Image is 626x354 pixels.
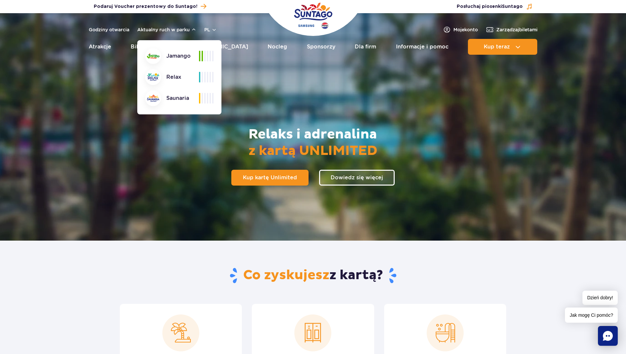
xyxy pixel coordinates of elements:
[453,26,478,33] span: Moje konto
[120,267,506,284] h2: z kartą?
[565,308,618,323] span: Jak mogę Ci pomóc?
[307,39,335,55] a: Sponsorzy
[145,90,199,106] div: Saunaria
[468,39,537,55] button: Kup teraz
[145,48,199,64] div: Jamango
[248,126,378,159] h2: Relaks i adrenalina
[486,26,538,34] a: Zarządzajbiletami
[231,170,309,186] a: Kup kartę Unlimited
[457,3,533,10] button: Posłuchaj piosenkiSuntago
[268,39,287,55] a: Nocleg
[89,39,111,55] a: Atrakcje
[94,2,206,11] a: Podaruj Voucher prezentowy do Suntago!
[94,3,197,10] span: Podaruj Voucher prezentowy do Suntago!
[137,27,196,32] button: Aktualny ruch w parku
[582,291,618,305] span: Dzień dobry!
[331,175,383,180] span: Dowiedz się więcej
[443,26,478,34] a: Mojekonto
[89,26,129,33] a: Godziny otwarcia
[496,26,538,33] span: Zarządzaj biletami
[396,39,448,55] a: Informacje i pomoc
[243,267,329,283] span: Co zyskujesz
[457,3,523,10] span: Posłuchaj piosenki
[598,326,618,346] div: Chat
[243,175,297,180] span: Kup kartę Unlimited
[484,44,510,50] span: Kup teraz
[319,170,395,186] a: Dowiedz się więcej
[502,4,523,9] span: Suntago
[204,26,217,33] button: pl
[145,69,199,85] div: Relax
[355,39,376,55] a: Dla firm
[131,39,168,55] a: Bilety i oferta
[248,143,378,159] span: z kartą UNLIMITED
